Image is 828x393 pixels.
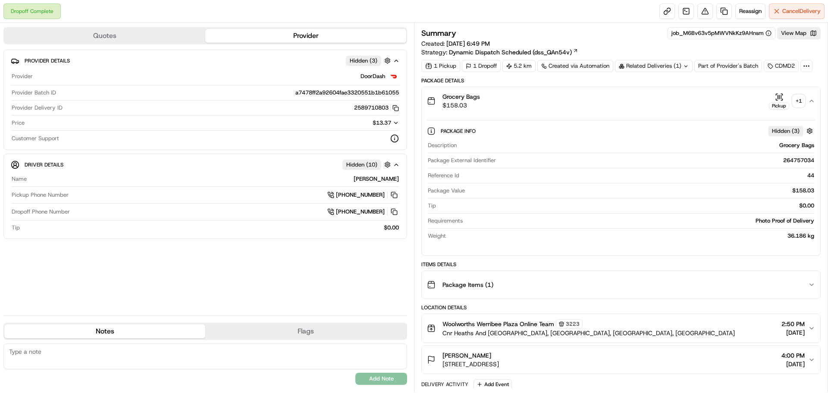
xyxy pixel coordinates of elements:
button: Package Items (1) [422,271,820,299]
button: Driver DetailsHidden (10) [11,157,400,172]
span: 4:00 PM [781,351,805,360]
button: Provider [205,29,406,43]
img: doordash_logo_v2.png [389,71,399,82]
span: Weight [428,232,446,240]
button: Hidden (3) [346,55,393,66]
span: Name [12,175,27,183]
span: Provider Batch ID [12,89,56,97]
div: 264757034 [499,157,814,164]
span: DoorDash [361,72,385,80]
span: [STREET_ADDRESS] [442,360,499,368]
div: 44 [463,172,814,179]
div: Strategy: [421,48,578,57]
span: Pickup Phone Number [12,191,69,199]
div: [PERSON_NAME] [30,175,399,183]
button: CancelDelivery [769,3,825,19]
span: a7478ff2a92604fae3320551b1b61055 [295,89,399,97]
span: Tip [428,202,436,210]
button: Quotes [4,29,205,43]
a: [PHONE_NUMBER] [327,190,399,200]
div: Package Details [421,77,821,84]
button: Notes [4,324,205,338]
span: Reassign [739,7,762,15]
span: Grocery Bags [442,92,480,101]
div: + 1 [793,95,805,107]
div: 1 Dropoff [462,60,501,72]
button: Woolworths Werribee Plaza Online Team3223Cnr Heaths And [GEOGRAPHIC_DATA], [GEOGRAPHIC_DATA], [GE... [422,314,820,343]
button: 2589710803 [354,104,399,112]
span: Driver Details [25,161,63,168]
div: Photo Proof of Delivery [466,217,814,225]
div: Related Deliveries (1) [615,60,693,72]
span: Hidden ( 10 ) [346,161,377,169]
a: [PHONE_NUMBER] [327,207,399,217]
span: $13.37 [373,119,391,126]
div: $0.00 [439,202,814,210]
div: $158.03 [468,187,814,195]
h3: Summary [421,29,456,37]
div: 36.186 kg [449,232,814,240]
div: Grocery Bags [460,141,814,149]
span: Package External Identifier [428,157,496,164]
span: $158.03 [442,101,480,110]
span: 3223 [566,321,580,327]
span: Tip [12,224,20,232]
button: [PERSON_NAME][STREET_ADDRESS]4:00 PM[DATE] [422,346,820,374]
span: [DATE] [781,328,805,337]
span: [PHONE_NUMBER] [336,208,385,216]
div: 1 Pickup [421,60,460,72]
div: $0.00 [23,224,399,232]
button: Pickup [769,93,789,110]
span: Requirements [428,217,463,225]
div: CDMD2 [764,60,799,72]
span: Woolworths Werribee Plaza Online Team [442,320,554,328]
span: Provider Delivery ID [12,104,63,112]
button: Grocery Bags$158.03Pickup+1 [422,87,820,115]
span: Package Value [428,187,465,195]
button: job_M6Bv63v5pMWVNkKz9AHnsm [671,29,772,37]
span: [DATE] 6:49 PM [446,40,490,47]
a: Dynamic Dispatch Scheduled (dss_QAn54v) [449,48,578,57]
span: Created: [421,39,490,48]
a: Created via Automation [537,60,613,72]
span: 2:50 PM [781,320,805,328]
button: Flags [205,324,406,338]
div: 5.2 km [502,60,536,72]
button: Provider DetailsHidden (3) [11,53,400,68]
span: Cancel Delivery [782,7,821,15]
span: Hidden ( 3 ) [350,57,377,65]
span: Description [428,141,457,149]
div: Items Details [421,261,821,268]
span: Provider [12,72,33,80]
span: [PERSON_NAME] [442,351,491,360]
div: Location Details [421,304,821,311]
button: $13.37 [323,119,399,127]
span: Cnr Heaths And [GEOGRAPHIC_DATA], [GEOGRAPHIC_DATA], [GEOGRAPHIC_DATA], [GEOGRAPHIC_DATA] [442,329,735,337]
span: Dynamic Dispatch Scheduled (dss_QAn54v) [449,48,572,57]
span: Reference Id [428,172,459,179]
span: Hidden ( 3 ) [772,127,800,135]
div: Pickup [769,102,789,110]
button: Hidden (10) [342,159,393,170]
span: Provider Details [25,57,70,64]
button: Hidden (3) [768,126,815,136]
div: Delivery Activity [421,381,468,388]
div: Grocery Bags$158.03Pickup+1 [422,115,820,255]
button: Reassign [735,3,765,19]
span: [DATE] [781,360,805,368]
span: [PHONE_NUMBER] [336,191,385,199]
span: Customer Support [12,135,59,142]
button: Pickup+1 [769,93,805,110]
span: Price [12,119,25,127]
button: Add Event [474,379,512,390]
span: Package Items ( 1 ) [442,280,493,289]
button: View Map [777,27,821,39]
span: Dropoff Phone Number [12,208,70,216]
span: Package Info [441,128,477,135]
